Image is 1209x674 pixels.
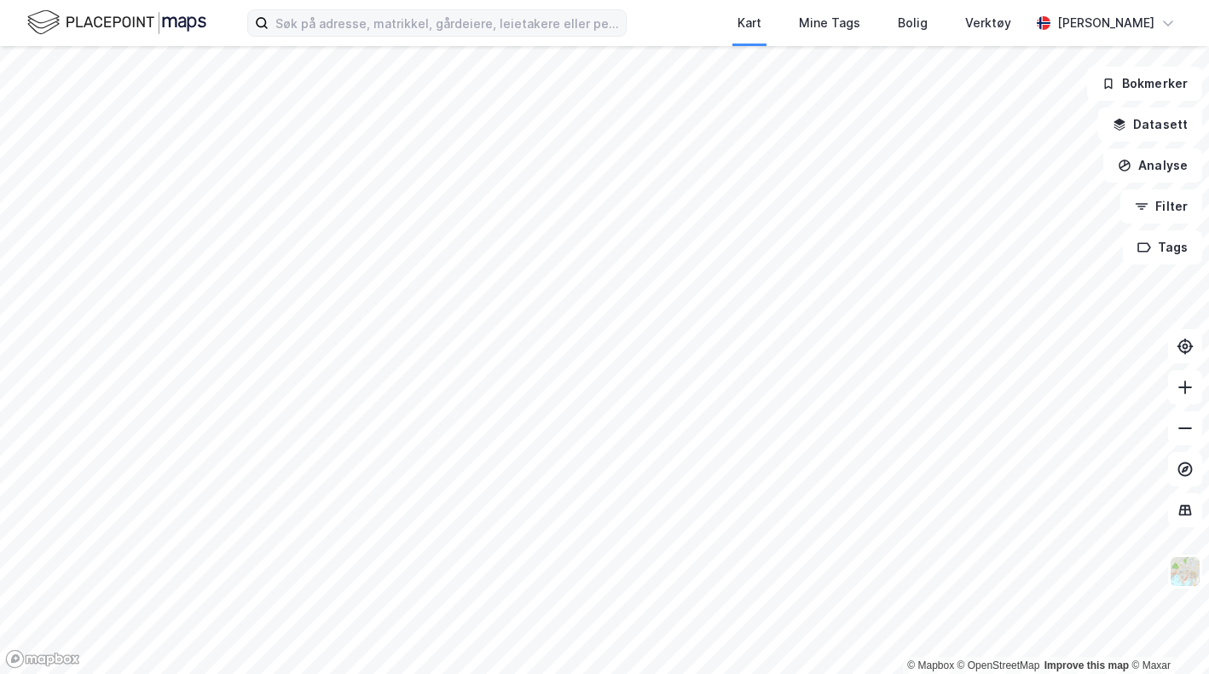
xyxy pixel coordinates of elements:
[1103,148,1202,183] button: Analyse
[27,8,206,38] img: logo.f888ab2527a4732fd821a326f86c7f29.svg
[965,13,1011,33] div: Verktøy
[957,659,1040,671] a: OpenStreetMap
[898,13,928,33] div: Bolig
[1169,555,1201,588] img: Z
[1123,230,1202,264] button: Tags
[1098,107,1202,142] button: Datasett
[5,649,80,669] a: Mapbox homepage
[1057,13,1154,33] div: [PERSON_NAME]
[1124,592,1209,674] iframe: Chat Widget
[1044,659,1129,671] a: Improve this map
[1120,189,1202,224] button: Filter
[799,13,860,33] div: Mine Tags
[269,10,626,36] input: Søk på adresse, matrikkel, gårdeiere, leietakere eller personer
[738,13,761,33] div: Kart
[907,659,954,671] a: Mapbox
[1087,67,1202,101] button: Bokmerker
